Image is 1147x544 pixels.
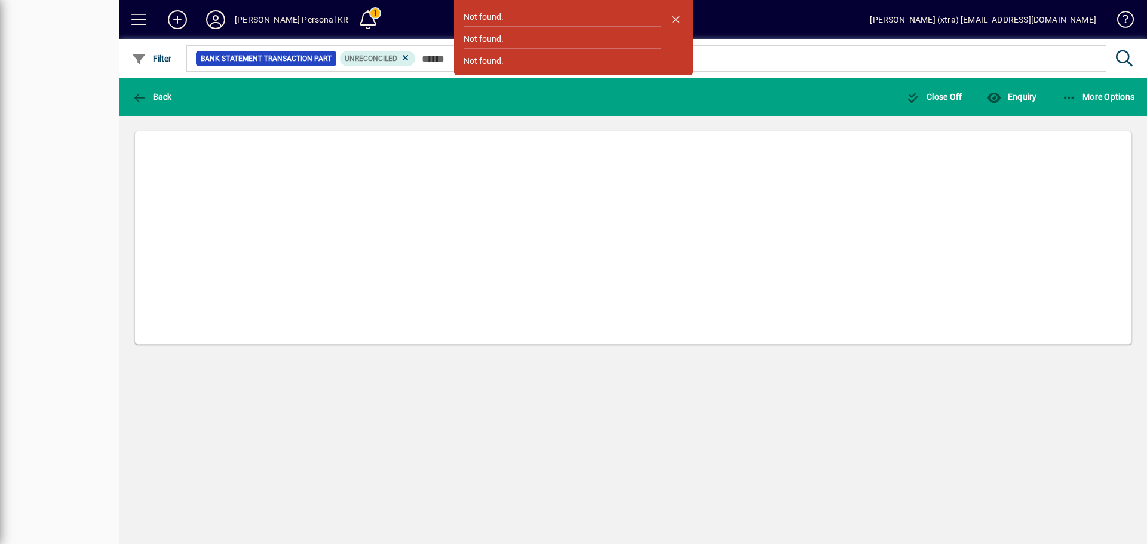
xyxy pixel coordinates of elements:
[345,54,397,63] span: Unreconciled
[340,51,416,66] mat-chip: Reconciliation Status: Unreconciled
[235,10,348,29] div: [PERSON_NAME] Personal KR
[201,53,332,64] span: Bank Statement Transaction Part
[870,10,1096,29] div: [PERSON_NAME] (xtra) [EMAIL_ADDRESS][DOMAIN_NAME]
[158,9,197,30] button: Add
[129,86,175,107] button: Back
[132,54,172,63] span: Filter
[132,92,172,102] span: Back
[1059,86,1138,107] button: More Options
[197,9,235,30] button: Profile
[984,86,1039,107] button: Enquiry
[1108,2,1132,41] a: Knowledge Base
[1062,92,1135,102] span: More Options
[129,48,175,69] button: Filter
[987,92,1036,102] span: Enquiry
[119,86,185,107] app-page-header-button: Back
[903,86,965,107] button: Close Off
[906,92,962,102] span: Close Off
